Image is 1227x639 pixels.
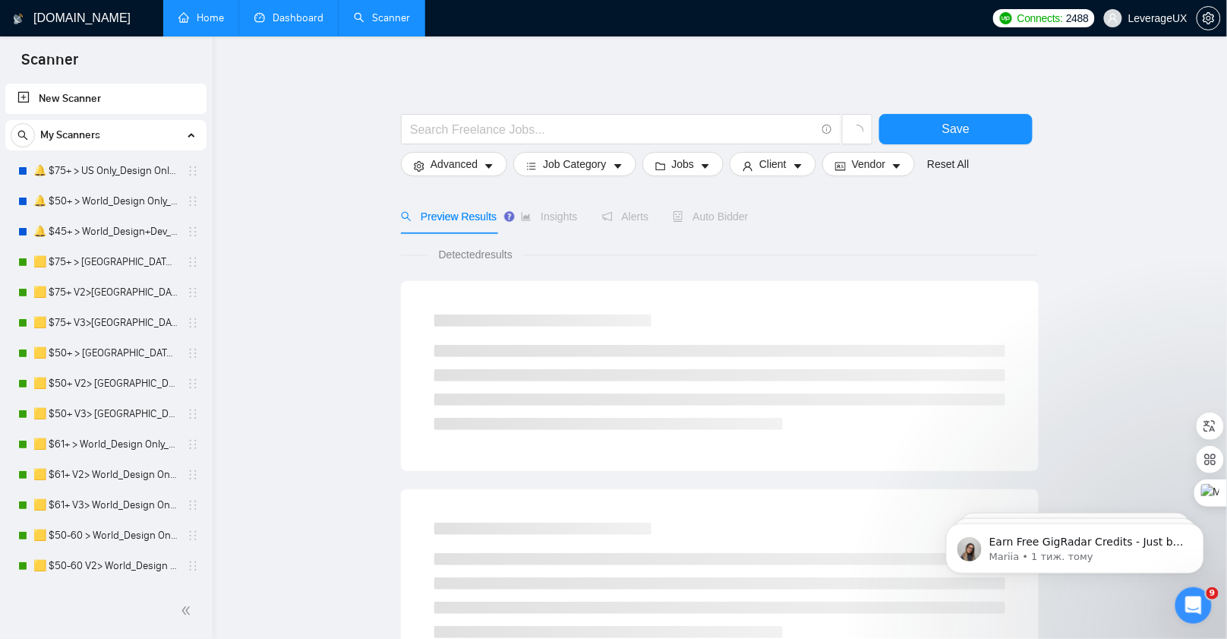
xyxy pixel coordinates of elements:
[187,286,199,299] span: holder
[414,160,424,172] span: setting
[923,492,1227,598] iframe: Intercom notifications повідомлення
[700,160,711,172] span: caret-down
[13,7,24,31] img: logo
[543,156,606,172] span: Job Category
[33,369,178,399] a: 🟨 $50+ V2> [GEOGRAPHIC_DATA]+[GEOGRAPHIC_DATA] Only_Tony-UX/UI_General
[673,211,683,222] span: robot
[835,160,846,172] span: idcard
[503,210,516,223] div: Tooltip anchor
[33,217,178,247] a: 🔔 $45+ > World_Design+Dev_General
[187,408,199,420] span: holder
[9,49,90,81] span: Scanner
[33,551,178,581] a: 🟨 $50-60 V2> World_Design Only_Roman-Web Design_General
[410,120,815,139] input: Search Freelance Jobs...
[187,226,199,238] span: holder
[11,130,34,141] span: search
[187,165,199,177] span: holder
[1000,12,1012,24] img: upwork-logo.png
[33,308,178,338] a: 🟨 $75+ V3>[GEOGRAPHIC_DATA]+[GEOGRAPHIC_DATA] Only_Tony-UX/UI_General
[891,160,902,172] span: caret-down
[602,210,649,223] span: Alerts
[822,125,832,134] span: info-circle
[11,123,35,147] button: search
[33,490,178,520] a: 🟨 $61+ V3> World_Design Only_Roman-UX/UI_General
[822,152,915,176] button: idcardVendorcaret-down
[521,211,531,222] span: area-chart
[613,160,623,172] span: caret-down
[40,120,100,150] span: My Scanners
[33,338,178,369] a: 🟨 $50+ > [GEOGRAPHIC_DATA]+[GEOGRAPHIC_DATA] Only_Tony-UX/UI_General
[401,211,412,222] span: search
[602,211,613,222] span: notification
[187,438,199,451] span: holder
[793,160,803,172] span: caret-down
[33,429,178,460] a: 🟨 $61+ > World_Design Only_Roman-UX/UI_General
[5,84,207,114] li: New Scanner
[852,156,885,172] span: Vendor
[1197,6,1221,30] button: setting
[33,186,178,217] a: 🔔 $50+ > World_Design Only_General
[730,152,816,176] button: userClientcaret-down
[33,277,178,308] a: 🟨 $75+ V2>[GEOGRAPHIC_DATA]+[GEOGRAPHIC_DATA] Only_Tony-UX/UI_General
[655,160,666,172] span: folder
[879,114,1033,144] button: Save
[354,11,410,24] a: searchScanner
[187,317,199,329] span: holder
[1197,12,1220,24] span: setting
[673,210,748,223] span: Auto Bidder
[759,156,787,172] span: Client
[33,156,178,186] a: 🔔 $75+ > US Only_Design Only_General
[187,560,199,572] span: holder
[1206,587,1219,599] span: 9
[254,11,323,24] a: dashboardDashboard
[927,156,969,172] a: Reset All
[33,460,178,490] a: 🟨 $61+ V2> World_Design Only_Roman-UX/UI_General
[17,84,194,114] a: New Scanner
[521,210,577,223] span: Insights
[513,152,636,176] button: barsJob Categorycaret-down
[672,156,695,172] span: Jobs
[181,603,196,618] span: double-left
[187,347,199,359] span: holder
[187,499,199,511] span: holder
[178,11,224,24] a: homeHome
[33,520,178,551] a: 🟨 $50-60 > World_Design Only_Roman-Web Design_General
[850,125,864,138] span: loading
[428,246,523,263] span: Detected results
[431,156,478,172] span: Advanced
[187,378,199,390] span: holder
[743,160,753,172] span: user
[33,581,178,612] a: 🟨 $50-60 V3> World_Design Only_Roman-Web Design_General
[401,152,507,176] button: settingAdvancedcaret-down
[33,399,178,429] a: 🟨 $50+ V3> [GEOGRAPHIC_DATA]+[GEOGRAPHIC_DATA] Only_Tony-UX/UI_General
[187,195,199,207] span: holder
[526,160,537,172] span: bars
[187,530,199,542] span: holder
[1197,12,1221,24] a: setting
[1066,10,1089,27] span: 2488
[187,469,199,481] span: holder
[401,210,497,223] span: Preview Results
[33,247,178,277] a: 🟨 $75+ > [GEOGRAPHIC_DATA]+[GEOGRAPHIC_DATA] Only_Tony-UX/UI_General
[1108,13,1118,24] span: user
[1017,10,1063,27] span: Connects:
[1175,587,1212,624] iframe: Intercom live chat
[187,256,199,268] span: holder
[942,119,970,138] span: Save
[642,152,724,176] button: folderJobscaret-down
[484,160,494,172] span: caret-down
